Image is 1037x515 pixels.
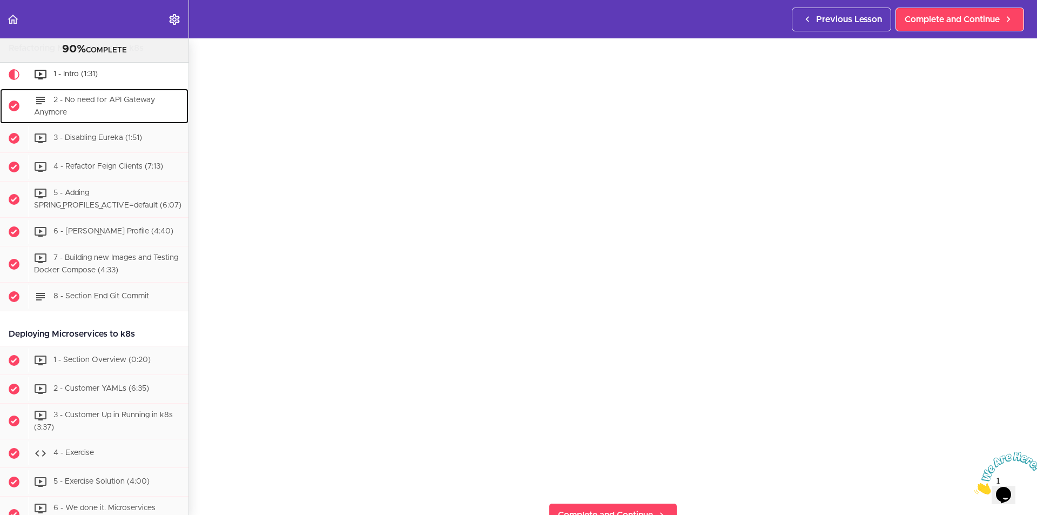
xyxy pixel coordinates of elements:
span: 3 - Disabling Eureka (1:51) [53,135,142,142]
span: 7 - Building new Images and Testing Docker Compose (4:33) [34,254,178,274]
span: 3 - Customer Up in Running in k8s (3:37) [34,411,173,431]
span: 5 - Exercise Solution (4:00) [53,478,150,486]
svg: Settings Menu [168,13,181,26]
span: 1 - Intro (1:31) [53,70,98,78]
span: Complete and Continue [905,13,1000,26]
img: Chat attention grabber [4,4,71,47]
span: Previous Lesson [816,13,882,26]
div: COMPLETE [14,43,175,57]
span: 6 - [PERSON_NAME] Profile (4:40) [53,228,173,235]
span: 90% [62,44,86,55]
a: Previous Lesson [792,8,891,31]
a: Complete and Continue [895,8,1024,31]
span: 2 - Customer YAMLs (6:35) [53,385,149,392]
span: 4 - Refactor Feign Clients (7:13) [53,163,163,171]
span: 4 - Exercise [53,450,94,457]
span: 1 - Section Overview (0:20) [53,356,151,364]
span: 8 - Section End Git Commit [53,292,149,300]
iframe: chat widget [970,447,1037,499]
iframe: Video Player [211,33,1015,486]
svg: Back to course curriculum [6,13,19,26]
span: 2 - No need for API Gateway Anymore [34,96,155,116]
